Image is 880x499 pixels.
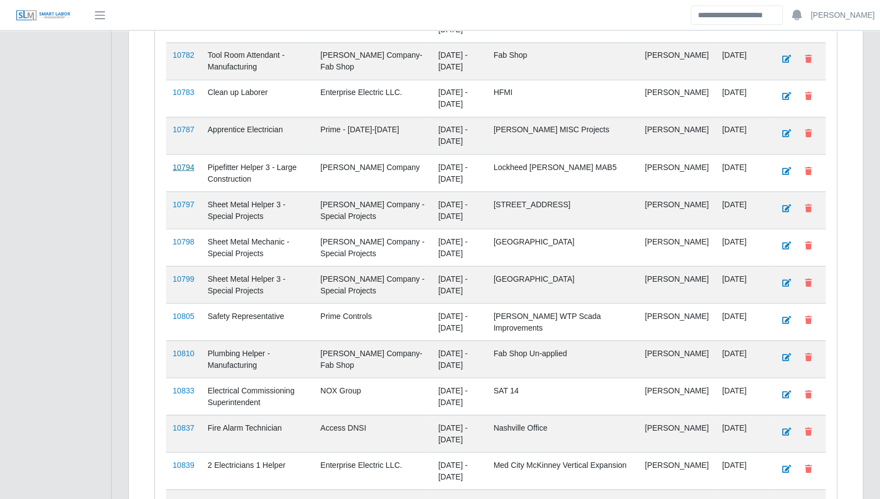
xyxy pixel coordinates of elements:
[173,386,194,395] a: 10833
[638,303,715,340] td: [PERSON_NAME]
[173,125,194,134] a: 10787
[173,237,194,246] a: 10798
[201,303,314,340] td: Safety Representative
[715,340,768,377] td: [DATE]
[715,191,768,228] td: [DATE]
[431,154,486,191] td: [DATE] - [DATE]
[201,79,314,117] td: Clean up Laborer
[201,377,314,415] td: Electrical Commissioning Superintendent
[314,117,431,154] td: Prime - [DATE]-[DATE]
[173,274,194,283] a: 10799
[431,377,486,415] td: [DATE] - [DATE]
[811,9,874,21] a: [PERSON_NAME]
[314,266,431,303] td: [PERSON_NAME] Company - Special Projects
[487,452,638,489] td: Med City McKinney Vertical Expansion
[715,117,768,154] td: [DATE]
[431,191,486,228] td: [DATE] - [DATE]
[201,266,314,303] td: Sheet Metal Helper 3 - Special Projects
[431,415,486,452] td: [DATE] - [DATE]
[431,266,486,303] td: [DATE] - [DATE]
[173,423,194,432] a: 10837
[715,228,768,266] td: [DATE]
[314,154,431,191] td: [PERSON_NAME] Company
[431,340,486,377] td: [DATE] - [DATE]
[638,266,715,303] td: [PERSON_NAME]
[201,415,314,452] td: Fire Alarm Technician
[487,266,638,303] td: [GEOGRAPHIC_DATA]
[431,117,486,154] td: [DATE] - [DATE]
[201,452,314,489] td: 2 Electricians 1 Helper
[487,154,638,191] td: Lockheed [PERSON_NAME] MAB5
[715,42,768,79] td: [DATE]
[431,303,486,340] td: [DATE] - [DATE]
[173,162,194,171] a: 10794
[314,228,431,266] td: [PERSON_NAME] Company - Special Projects
[691,6,783,25] input: Search
[314,42,431,79] td: [PERSON_NAME] Company- Fab Shop
[487,377,638,415] td: SAT 14
[173,311,194,320] a: 10805
[715,79,768,117] td: [DATE]
[715,452,768,489] td: [DATE]
[314,303,431,340] td: Prime Controls
[314,452,431,489] td: Enterprise Electric LLC.
[638,415,715,452] td: [PERSON_NAME]
[487,228,638,266] td: [GEOGRAPHIC_DATA]
[431,42,486,79] td: [DATE] - [DATE]
[314,415,431,452] td: Access DNSI
[638,340,715,377] td: [PERSON_NAME]
[638,228,715,266] td: [PERSON_NAME]
[173,460,194,469] a: 10839
[431,79,486,117] td: [DATE] - [DATE]
[638,191,715,228] td: [PERSON_NAME]
[487,42,638,79] td: Fab Shop
[314,191,431,228] td: [PERSON_NAME] Company - Special Projects
[314,340,431,377] td: [PERSON_NAME] Company- Fab Shop
[173,51,194,59] a: 10782
[314,377,431,415] td: NOX Group
[715,377,768,415] td: [DATE]
[638,42,715,79] td: [PERSON_NAME]
[201,117,314,154] td: Apprentice Electrician
[638,79,715,117] td: [PERSON_NAME]
[715,303,768,340] td: [DATE]
[201,191,314,228] td: Sheet Metal Helper 3 - Special Projects
[431,228,486,266] td: [DATE] - [DATE]
[487,415,638,452] td: Nashville Office
[201,154,314,191] td: Pipefitter Helper 3 - Large Construction
[173,199,194,208] a: 10797
[487,340,638,377] td: Fab Shop Un-applied
[173,348,194,357] a: 10810
[201,42,314,79] td: Tool Room Attendant - Manufacturing
[638,452,715,489] td: [PERSON_NAME]
[201,228,314,266] td: Sheet Metal Mechanic - Special Projects
[638,117,715,154] td: [PERSON_NAME]
[715,266,768,303] td: [DATE]
[715,415,768,452] td: [DATE]
[173,88,194,97] a: 10783
[715,154,768,191] td: [DATE]
[431,452,486,489] td: [DATE] - [DATE]
[487,303,638,340] td: [PERSON_NAME] WTP Scada Improvements
[638,154,715,191] td: [PERSON_NAME]
[487,191,638,228] td: [STREET_ADDRESS]
[487,117,638,154] td: [PERSON_NAME] MISC Projects
[638,377,715,415] td: [PERSON_NAME]
[487,79,638,117] td: HFMI
[314,79,431,117] td: Enterprise Electric LLC.
[201,340,314,377] td: Plumbing Helper - Manufacturing
[16,9,71,22] img: SLM Logo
